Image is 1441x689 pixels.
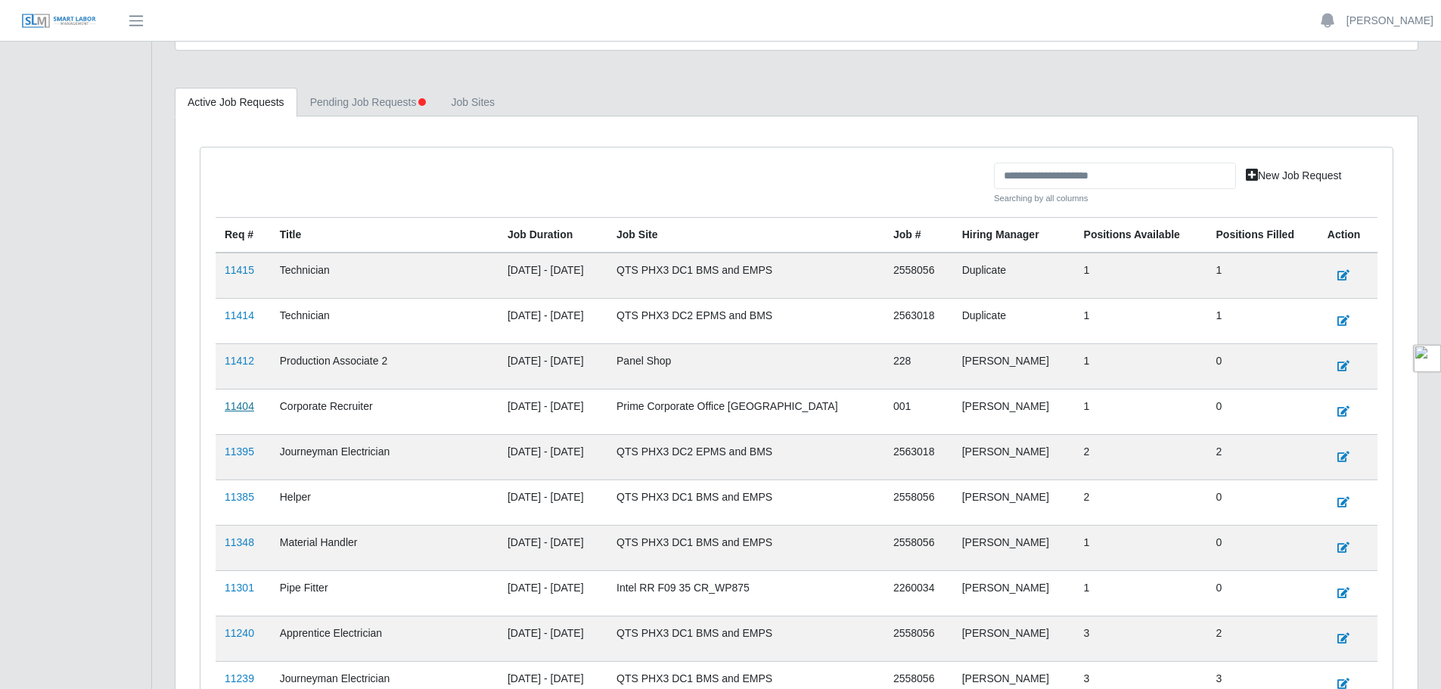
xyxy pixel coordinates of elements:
[1075,616,1207,661] td: 3
[884,217,953,253] th: Job #
[225,536,254,548] a: 11348
[297,88,439,117] a: Pending Job Requests
[225,582,254,594] a: 11301
[607,480,884,525] td: QTS PHX3 DC1 BMS and EMPS
[1207,616,1318,661] td: 2
[607,343,884,389] td: Panel Shop
[498,616,607,661] td: [DATE] - [DATE]
[607,298,884,343] td: QTS PHX3 DC2 EPMS and BMS
[225,491,254,503] a: 11385
[271,389,498,434] td: Corporate Recruiter
[1236,163,1352,189] a: New Job Request
[175,88,297,117] a: Active Job Requests
[271,343,498,389] td: Production Associate 2
[953,570,1075,616] td: [PERSON_NAME]
[271,298,498,343] td: Technician
[1075,570,1207,616] td: 1
[1075,298,1207,343] td: 1
[607,570,884,616] td: Intel RR F09 35 CR_WP875
[884,389,953,434] td: 001
[994,192,1236,205] small: Searching by all columns
[1075,253,1207,299] td: 1
[271,570,498,616] td: Pipe Fitter
[884,480,953,525] td: 2558056
[1414,345,1441,372] img: toggle-logo.svg
[953,480,1075,525] td: [PERSON_NAME]
[1318,217,1377,253] th: Action
[884,434,953,480] td: 2563018
[953,217,1075,253] th: Hiring Manager
[225,309,254,321] a: 11414
[1075,480,1207,525] td: 2
[271,253,498,299] td: Technician
[225,355,254,367] a: 11412
[225,264,254,276] a: 11415
[1207,253,1318,299] td: 1
[953,298,1075,343] td: Duplicate
[498,389,607,434] td: [DATE] - [DATE]
[498,298,607,343] td: [DATE] - [DATE]
[1207,570,1318,616] td: 0
[953,343,1075,389] td: [PERSON_NAME]
[225,672,254,684] a: 11239
[953,616,1075,661] td: [PERSON_NAME]
[1207,389,1318,434] td: 0
[1207,343,1318,389] td: 0
[271,616,498,661] td: Apprentice Electrician
[1075,525,1207,570] td: 1
[884,525,953,570] td: 2558056
[225,445,254,458] a: 11395
[225,400,254,412] a: 11404
[884,343,953,389] td: 228
[1207,298,1318,343] td: 1
[884,616,953,661] td: 2558056
[607,217,884,253] th: job site
[1207,434,1318,480] td: 2
[1346,13,1433,29] a: [PERSON_NAME]
[216,217,271,253] th: Req #
[271,434,498,480] td: Journeyman Electrician
[1075,343,1207,389] td: 1
[498,343,607,389] td: [DATE] - [DATE]
[1207,525,1318,570] td: 0
[1207,217,1318,253] th: Positions Filled
[884,253,953,299] td: 2558056
[607,525,884,570] td: QTS PHX3 DC1 BMS and EMPS
[953,253,1075,299] td: Duplicate
[1075,217,1207,253] th: Positions Available
[1075,434,1207,480] td: 2
[439,88,508,117] a: job sites
[498,217,607,253] th: Job Duration
[271,480,498,525] td: Helper
[1207,480,1318,525] td: 0
[498,434,607,480] td: [DATE] - [DATE]
[884,570,953,616] td: 2260034
[884,298,953,343] td: 2563018
[498,525,607,570] td: [DATE] - [DATE]
[21,13,97,29] img: SLM Logo
[607,616,884,661] td: QTS PHX3 DC1 BMS and EMPS
[498,253,607,299] td: [DATE] - [DATE]
[498,570,607,616] td: [DATE] - [DATE]
[271,525,498,570] td: Material Handler
[953,434,1075,480] td: [PERSON_NAME]
[607,253,884,299] td: QTS PHX3 DC1 BMS and EMPS
[607,389,884,434] td: Prime Corporate Office [GEOGRAPHIC_DATA]
[498,480,607,525] td: [DATE] - [DATE]
[607,434,884,480] td: QTS PHX3 DC2 EPMS and BMS
[953,525,1075,570] td: [PERSON_NAME]
[271,217,498,253] th: Title
[953,389,1075,434] td: [PERSON_NAME]
[225,627,254,639] a: 11240
[1075,389,1207,434] td: 1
